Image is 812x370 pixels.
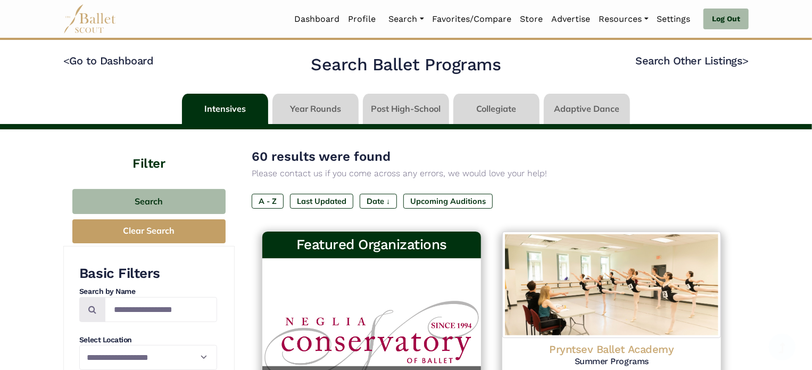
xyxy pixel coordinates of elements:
code: > [742,54,749,67]
label: Date ↓ [360,194,397,209]
span: 60 results were found [252,149,391,164]
label: A - Z [252,194,284,209]
button: Clear Search [72,219,226,243]
label: Upcoming Auditions [403,194,493,209]
a: Search Other Listings> [636,54,749,67]
a: Dashboard [291,8,344,30]
input: Search by names... [105,297,217,322]
a: Resources [595,8,653,30]
a: <Go to Dashboard [63,54,153,67]
a: Advertise [548,8,595,30]
h4: Filter [63,129,235,173]
li: Intensives [180,94,270,124]
code: < [63,54,70,67]
a: Log Out [703,9,749,30]
h4: Search by Name [79,286,217,297]
li: Collegiate [451,94,542,124]
li: Year Rounds [270,94,361,124]
img: Logo [502,232,721,338]
a: Profile [344,8,380,30]
h2: Search Ballet Programs [311,54,501,76]
li: Adaptive Dance [542,94,632,124]
h3: Basic Filters [79,265,217,283]
h4: Pryntsev Ballet Academy [511,342,712,356]
h3: Featured Organizations [271,236,473,254]
a: Search [385,8,428,30]
h5: Summer Programs [511,356,712,367]
p: Please contact us if you come across any errors, we would love your help! [252,167,732,180]
a: Settings [653,8,695,30]
button: Search [72,189,226,214]
a: Favorites/Compare [428,8,516,30]
h4: Select Location [79,335,217,346]
a: Store [516,8,548,30]
li: Post High-School [361,94,451,124]
label: Last Updated [290,194,353,209]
